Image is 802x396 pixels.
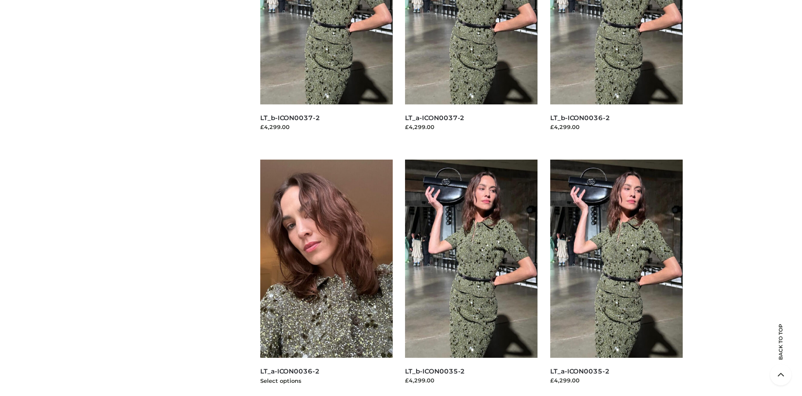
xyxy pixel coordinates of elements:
[405,114,464,122] a: LT_a-ICON0037-2
[260,123,393,131] div: £4,299.00
[405,123,537,131] div: £4,299.00
[405,376,537,385] div: £4,299.00
[260,367,320,375] a: LT_a-ICON0036-2
[550,123,683,131] div: £4,299.00
[405,367,465,375] a: LT_b-ICON0035-2
[550,367,610,375] a: LT_a-ICON0035-2
[260,114,320,122] a: LT_b-ICON0037-2
[770,339,791,360] span: Back to top
[550,376,683,385] div: £4,299.00
[550,114,610,122] a: LT_b-ICON0036-2
[260,377,301,384] a: Select options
